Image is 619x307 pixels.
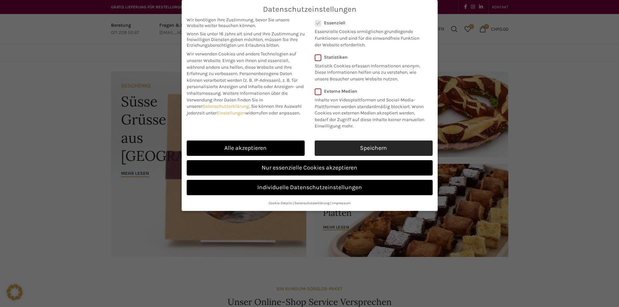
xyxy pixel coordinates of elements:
label: Statistiken [315,54,424,60]
a: Nur essenzielle Cookies akzeptieren [187,160,433,176]
span: Sie können Ihre Auswahl jederzeit unter widerrufen oder anpassen. [187,103,302,116]
a: Datenschutzerklärung [202,103,249,109]
label: Essenziell [315,20,424,26]
p: Inhalte von Videoplattformen und Social-Media-Plattformen werden standardmäßig blockiert. Wenn Co... [315,94,428,129]
a: Impressum [332,201,351,205]
span: Wir benötigen Ihre Zustimmung, bevor Sie unsere Website weiter besuchen können. [187,17,305,28]
label: Externe Medien [315,88,428,94]
span: Wir verwenden Cookies und andere Technologien auf unserer Website. Einige von ihnen sind essenzie... [187,51,296,76]
span: Wenn Sie unter 16 Jahre alt sind und Ihre Zustimmung zu freiwilligen Diensten geben möchten, müss... [187,31,305,48]
a: Alle akzeptieren [187,140,305,156]
span: Personenbezogene Daten können verarbeitet werden (z. B. IP-Adressen), z. B. für personalisierte A... [187,71,304,96]
a: Cookie-Details [269,201,292,205]
a: Individuelle Datenschutzeinstellungen [187,180,433,195]
a: Datenschutzerklärung [294,201,330,205]
a: Einstellungen [217,110,245,116]
span: Weitere Informationen über die Verwendung Ihrer Daten finden Sie in unserer . [187,90,288,109]
span: Datenschutzeinstellungen [263,5,356,14]
p: Essenzielle Cookies ermöglichen grundlegende Funktionen und sind für die einwandfreie Funktion de... [315,26,424,48]
p: Statistik Cookies erfassen Informationen anonym. Diese Informationen helfen uns zu verstehen, wie... [315,60,424,82]
a: Speichern [315,140,433,156]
